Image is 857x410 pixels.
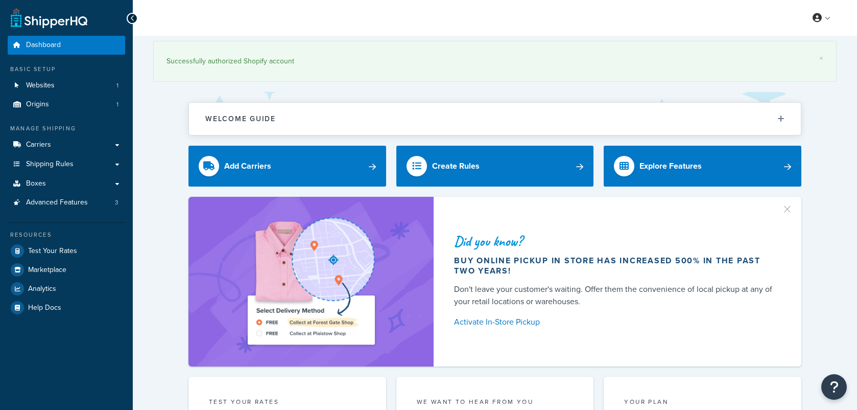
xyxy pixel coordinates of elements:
[8,76,125,95] li: Websites
[205,115,276,123] h2: Welcome Guide
[454,283,777,308] div: Don't leave your customer's waiting. Offer them the convenience of local pickup at any of your re...
[26,179,46,188] span: Boxes
[224,159,271,173] div: Add Carriers
[604,146,801,187] a: Explore Features
[219,212,403,351] img: ad-shirt-map-b0359fc47e01cab431d101c4b569394f6a03f54285957d908178d52f29eb9668.png
[28,285,56,293] span: Analytics
[8,231,125,239] div: Resources
[26,160,74,169] span: Shipping Rules
[28,266,66,275] span: Marketplace
[8,124,125,133] div: Manage Shipping
[26,100,49,109] span: Origins
[166,54,823,69] div: Successfully authorized Shopify account
[821,374,847,400] button: Open Resource Center
[8,155,125,174] a: Shipping Rules
[8,193,125,212] a: Advanced Features3
[454,234,777,248] div: Did you know?
[396,146,594,187] a: Create Rules
[432,159,480,173] div: Create Rules
[26,41,61,50] span: Dashboard
[189,103,801,135] button: Welcome Guide
[8,299,125,317] a: Help Docs
[28,304,61,312] span: Help Docs
[116,100,118,109] span: 1
[26,81,55,90] span: Websites
[819,54,823,62] a: ×
[8,193,125,212] li: Advanced Features
[8,261,125,279] a: Marketplace
[417,397,574,406] p: we want to hear from you
[115,198,118,207] span: 3
[454,256,777,276] div: Buy online pickup in store has increased 500% in the past two years!
[8,280,125,298] a: Analytics
[28,247,77,256] span: Test Your Rates
[8,95,125,114] a: Origins1
[209,397,366,409] div: Test your rates
[454,315,777,329] a: Activate In-Store Pickup
[8,242,125,260] a: Test Your Rates
[26,198,88,207] span: Advanced Features
[624,397,781,409] div: Your Plan
[116,81,118,90] span: 1
[8,95,125,114] li: Origins
[26,141,51,149] span: Carriers
[8,65,125,74] div: Basic Setup
[8,36,125,55] a: Dashboard
[188,146,386,187] a: Add Carriers
[8,174,125,193] a: Boxes
[8,135,125,154] a: Carriers
[8,76,125,95] a: Websites1
[639,159,702,173] div: Explore Features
